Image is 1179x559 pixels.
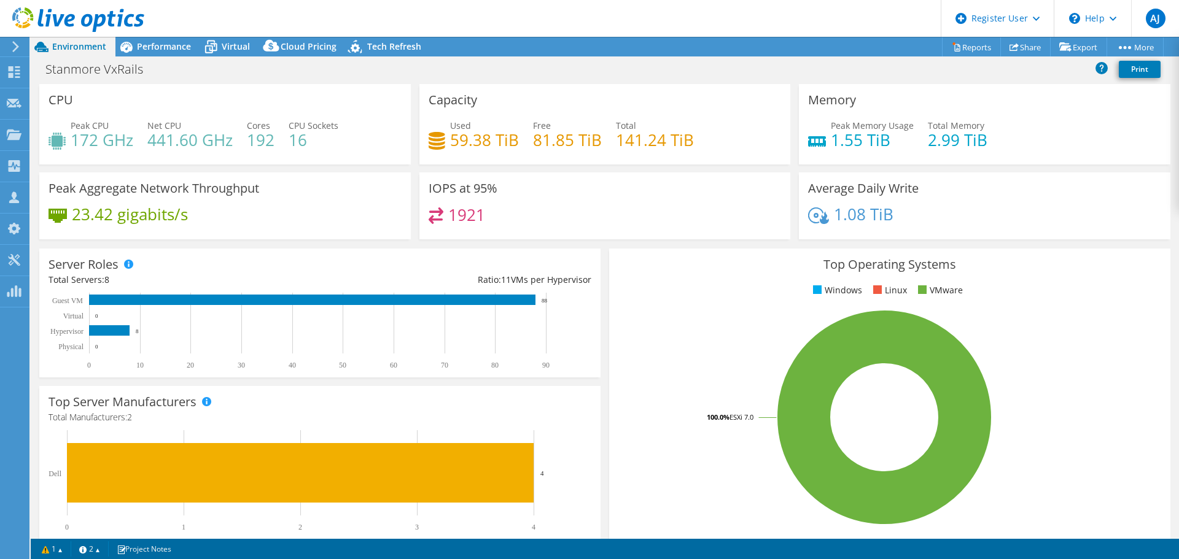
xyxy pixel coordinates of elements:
[915,283,963,297] li: VMware
[222,40,250,52] span: Virtual
[72,207,188,221] h4: 23.42 gigabits/s
[63,312,84,320] text: Virtual
[429,93,477,107] h3: Capacity
[52,40,106,52] span: Environment
[49,273,320,287] div: Total Servers:
[834,207,893,221] h4: 1.08 TiB
[147,133,233,147] h4: 441.60 GHz
[1050,37,1107,56] a: Export
[187,361,194,369] text: 20
[281,40,337,52] span: Cloud Pricing
[808,182,919,195] h3: Average Daily Write
[1107,37,1164,56] a: More
[450,133,519,147] h4: 59.38 TiB
[730,412,753,422] tspan: ESXi 7.0
[49,411,591,424] h4: Total Manufacturers:
[533,133,602,147] h4: 81.85 TiB
[1119,61,1161,78] a: Print
[491,361,499,369] text: 80
[136,328,139,334] text: 8
[49,469,61,478] text: Dell
[247,120,270,131] span: Cores
[95,344,98,350] text: 0
[415,523,419,531] text: 3
[71,120,109,131] span: Peak CPU
[616,133,694,147] h4: 141.24 TiB
[49,258,119,271] h3: Server Roles
[52,296,83,305] text: Guest VM
[104,274,109,285] span: 8
[298,523,302,531] text: 2
[65,523,69,531] text: 0
[810,283,862,297] li: Windows
[542,298,548,304] text: 88
[50,327,84,336] text: Hypervisor
[429,182,497,195] h3: IOPS at 95%
[49,395,196,409] h3: Top Server Manufacturers
[390,361,397,369] text: 60
[533,120,551,131] span: Free
[501,274,511,285] span: 11
[618,258,1161,271] h3: Top Operating Systems
[136,361,144,369] text: 10
[320,273,591,287] div: Ratio: VMs per Hypervisor
[33,541,71,557] a: 1
[147,120,181,131] span: Net CPU
[928,133,987,147] h4: 2.99 TiB
[942,37,1001,56] a: Reports
[1069,13,1080,24] svg: \n
[1146,9,1165,28] span: AJ
[58,342,84,351] text: Physical
[247,133,274,147] h4: 192
[532,523,535,531] text: 4
[542,361,550,369] text: 90
[616,120,636,131] span: Total
[1000,37,1051,56] a: Share
[40,63,162,76] h1: Stanmore VxRails
[540,469,544,477] text: 4
[831,133,914,147] h4: 1.55 TiB
[87,361,91,369] text: 0
[441,361,448,369] text: 70
[870,283,907,297] li: Linux
[71,541,109,557] a: 2
[182,523,185,531] text: 1
[289,361,296,369] text: 40
[49,93,73,107] h3: CPU
[127,411,132,423] span: 2
[289,133,338,147] h4: 16
[339,361,346,369] text: 50
[108,541,180,557] a: Project Notes
[448,208,485,222] h4: 1921
[289,120,338,131] span: CPU Sockets
[238,361,245,369] text: 30
[49,182,259,195] h3: Peak Aggregate Network Throughput
[367,40,421,52] span: Tech Refresh
[137,40,191,52] span: Performance
[808,93,856,107] h3: Memory
[95,313,98,319] text: 0
[928,120,984,131] span: Total Memory
[71,133,133,147] h4: 172 GHz
[707,412,730,422] tspan: 100.0%
[831,120,914,131] span: Peak Memory Usage
[450,120,471,131] span: Used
